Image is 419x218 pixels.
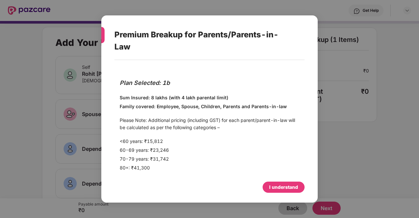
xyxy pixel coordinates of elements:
[120,155,299,163] p: 70-79 years: ₹31,742
[269,184,298,191] div: I understand
[120,94,299,101] p: Sum Insured: 8 lakhs (with 4 lakh parental limit)
[114,22,289,60] div: Premium Breakup for Parents/Parents-in-Law
[120,147,299,154] p: 60-69 years: ₹23,246
[120,138,299,145] p: <60 years: ₹15,812
[120,78,299,88] p: Plan Selected: 1b
[120,103,299,110] p: Family covered: Employee, Spouse, Children, Parents and Parents-in-law
[120,117,299,131] p: Please Note: Additional pricing (including GST) for each parent/parent-in-law will be calculated ...
[120,164,299,171] p: 80+: ₹41,300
